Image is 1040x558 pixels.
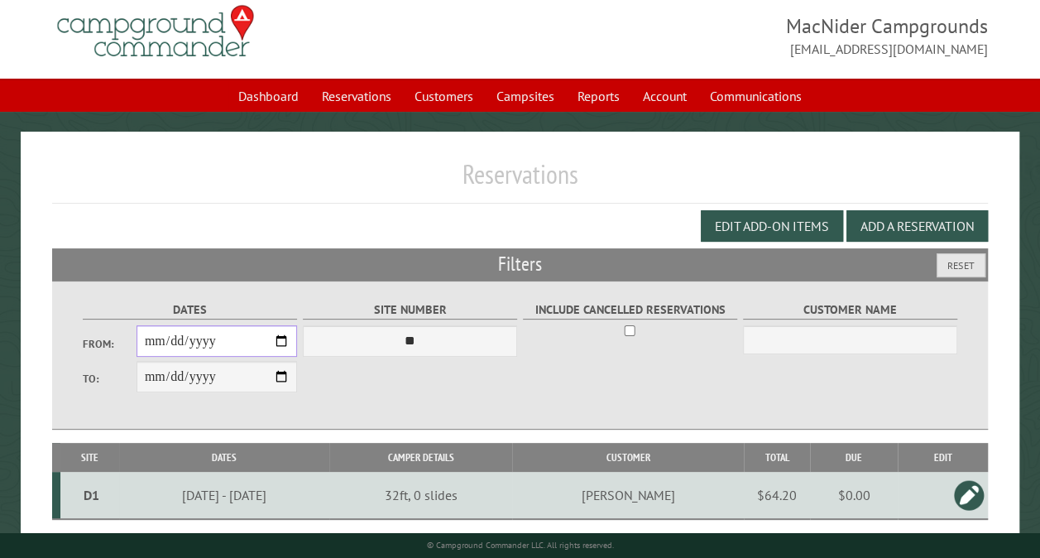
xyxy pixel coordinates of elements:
[520,12,989,59] span: MacNider Campgrounds [EMAIL_ADDRESS][DOMAIN_NAME]
[846,210,988,242] button: Add a Reservation
[52,248,988,280] h2: Filters
[486,80,564,112] a: Campsites
[60,443,119,472] th: Site
[810,472,898,519] td: $0.00
[568,80,630,112] a: Reports
[512,472,744,519] td: [PERSON_NAME]
[122,487,327,503] div: [DATE] - [DATE]
[744,472,810,519] td: $64.20
[512,443,744,472] th: Customer
[743,301,957,320] label: Customer Name
[633,80,697,112] a: Account
[83,301,297,320] label: Dates
[228,80,309,112] a: Dashboard
[701,210,843,242] button: Edit Add-on Items
[83,371,137,387] label: To:
[937,253,985,277] button: Reset
[52,158,988,204] h1: Reservations
[427,540,614,551] small: © Campground Commander LLC. All rights reserved.
[83,336,137,352] label: From:
[700,80,812,112] a: Communications
[329,443,512,472] th: Camper Details
[312,80,401,112] a: Reservations
[744,443,810,472] th: Total
[810,443,898,472] th: Due
[119,443,329,472] th: Dates
[67,487,117,503] div: D1
[329,472,512,519] td: 32ft, 0 slides
[303,301,517,320] label: Site Number
[523,301,737,320] label: Include Cancelled Reservations
[898,443,988,472] th: Edit
[405,80,483,112] a: Customers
